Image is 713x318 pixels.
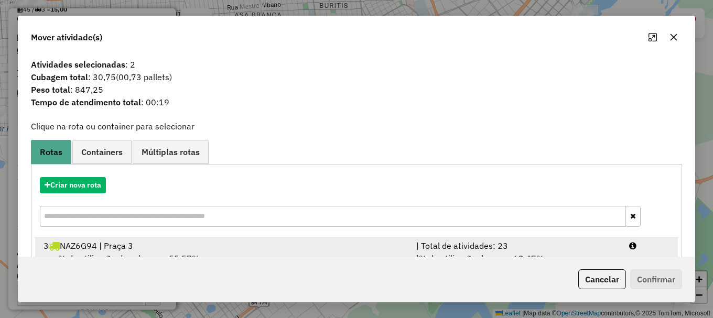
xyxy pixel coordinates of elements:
div: | Total de atividades: 23 [410,239,623,252]
span: : 2 [25,58,688,71]
strong: Cubagem total [31,72,88,82]
div: | | Peso disponível: 2.995,56 [410,252,623,277]
strong: Atividades selecionadas [31,59,125,70]
button: Maximize [644,29,661,46]
span: : 847,25 [25,83,688,96]
span: : 00:19 [25,96,688,108]
button: Cancelar [578,269,626,289]
span: % de utilização do peso: 63,47% [419,253,544,264]
strong: Tempo de atendimento total [31,97,141,107]
strong: Peso total [31,84,70,95]
label: Clique na rota ou container para selecionar [31,120,195,133]
span: Mover atividade(s) [31,31,102,43]
button: Criar nova rota [40,177,106,193]
span: (00,73 pallets) [116,72,172,82]
div: 3 NAZ6G94 | Praça 3 [37,239,410,252]
div: Cubagem disponível: 149,27 [37,252,410,277]
span: Múltiplas rotas [142,148,200,156]
span: : 30,75 [25,71,688,83]
span: % de utilização da cubagem: 55,57% [58,253,200,264]
i: Porcentagens após mover as atividades: Cubagem: 64,72% Peso: 73,80% [629,242,636,250]
span: Containers [81,148,123,156]
span: Rotas [40,148,62,156]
